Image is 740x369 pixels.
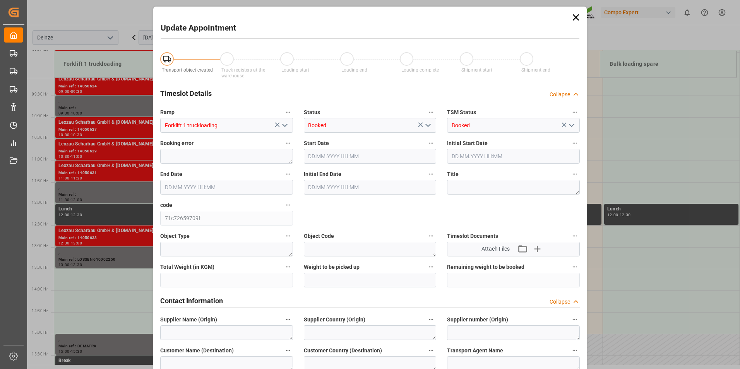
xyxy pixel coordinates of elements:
span: Initial Start Date [447,139,488,147]
h2: Timeslot Details [160,88,212,99]
button: Object Code [426,231,436,241]
button: Transport Agent Name [570,345,580,355]
span: Shipment start [461,67,492,73]
span: Supplier Country (Origin) [304,316,365,324]
span: Status [304,108,320,116]
button: Timeslot Documents [570,231,580,241]
div: Collapse [550,298,570,306]
span: Booking error [160,139,194,147]
span: Attach Files [481,245,510,253]
button: Start Date [426,138,436,148]
button: Initial Start Date [570,138,580,148]
button: Customer Country (Destination) [426,345,436,355]
span: Customer Name (Destination) [160,347,234,355]
input: DD.MM.YYYY HH:MM [304,180,437,195]
span: Loading complete [401,67,439,73]
button: TSM Status [570,107,580,117]
span: Timeslot Documents [447,232,498,240]
button: code [283,200,293,210]
span: code [160,201,172,209]
button: Weight to be picked up [426,262,436,272]
h2: Contact Information [160,296,223,306]
button: End Date [283,169,293,179]
button: open menu [422,120,433,132]
button: Object Type [283,231,293,241]
span: Total Weight (in KGM) [160,263,214,271]
input: Type to search/select [304,118,437,133]
input: DD.MM.YYYY HH:MM [160,180,293,195]
button: Initial End Date [426,169,436,179]
span: Loading start [281,67,309,73]
h2: Update Appointment [161,22,236,34]
span: Start Date [304,139,329,147]
button: Title [570,169,580,179]
span: TSM Status [447,108,476,116]
span: Object Code [304,232,334,240]
span: Loading end [341,67,367,73]
button: Customer Name (Destination) [283,345,293,355]
button: Supplier number (Origin) [570,314,580,325]
button: open menu [278,120,290,132]
button: Total Weight (in KGM) [283,262,293,272]
span: Supplier Name (Origin) [160,316,217,324]
button: Remaining weight to be booked [570,262,580,272]
span: Transport object created [162,67,213,73]
span: Object Type [160,232,190,240]
button: Booking error [283,138,293,148]
button: Supplier Country (Origin) [426,314,436,325]
input: Type to search/select [160,118,293,133]
button: Supplier Name (Origin) [283,314,293,325]
span: Remaining weight to be booked [447,263,524,271]
span: Customer Country (Destination) [304,347,382,355]
button: Ramp [283,107,293,117]
span: Weight to be picked up [304,263,360,271]
span: Truck registers at the warehouse [221,67,265,79]
input: DD.MM.YYYY HH:MM [447,149,580,164]
span: Supplier number (Origin) [447,316,508,324]
span: End Date [160,170,182,178]
input: DD.MM.YYYY HH:MM [304,149,437,164]
span: Ramp [160,108,175,116]
button: open menu [565,120,577,132]
div: Collapse [550,91,570,99]
button: Status [426,107,436,117]
span: Initial End Date [304,170,341,178]
span: Title [447,170,459,178]
span: Transport Agent Name [447,347,503,355]
span: Shipment end [521,67,550,73]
